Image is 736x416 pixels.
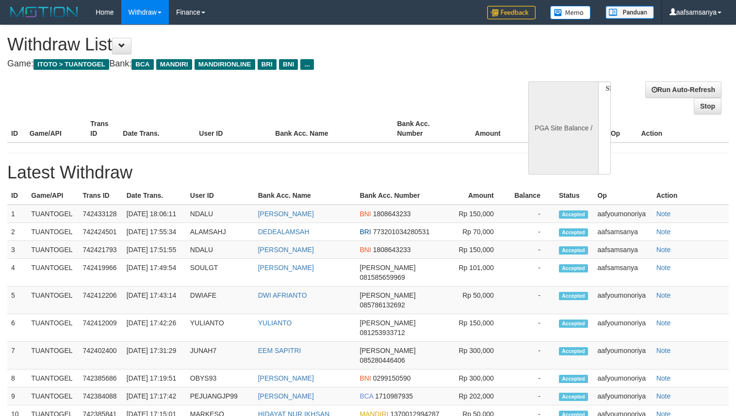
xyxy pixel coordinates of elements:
td: aafsamsanya [593,241,652,259]
td: TUANTOGEL [27,259,79,287]
span: Accepted [559,347,588,355]
td: Rp 101,000 [453,259,508,287]
td: aafyoumonoriya [593,287,652,314]
span: BNI [360,374,371,382]
th: Bank Acc. Number [356,187,453,205]
th: Trans ID [79,187,122,205]
a: Note [656,347,671,354]
th: Date Trans. [119,115,195,143]
td: [DATE] 17:31:29 [123,342,186,369]
th: Action [637,115,729,143]
a: [PERSON_NAME] [258,392,314,400]
td: TUANTOGEL [27,369,79,387]
span: 081253933712 [360,329,405,336]
span: Accepted [559,375,588,383]
td: 4 [7,259,27,287]
th: Date Trans. [123,187,186,205]
th: Action [653,187,729,205]
span: BRI [360,228,371,236]
th: Balance [508,187,555,205]
td: TUANTOGEL [27,223,79,241]
td: 9 [7,387,27,405]
td: 742402400 [79,342,122,369]
td: ALAMSAHJ [186,223,254,241]
th: Game/API [26,115,87,143]
span: 1710987935 [375,392,413,400]
h4: Game: Bank: [7,59,481,69]
td: Rp 70,000 [453,223,508,241]
span: BCA [360,392,373,400]
td: YULIANTO [186,314,254,342]
span: BNI [360,246,371,254]
td: NDALU [186,241,254,259]
span: 085280446406 [360,356,405,364]
th: Game/API [27,187,79,205]
a: Note [656,228,671,236]
a: Note [656,374,671,382]
td: TUANTOGEL [27,314,79,342]
td: [DATE] 17:19:51 [123,369,186,387]
td: - [508,314,555,342]
td: aafsamsanya [593,259,652,287]
span: [PERSON_NAME] [360,347,415,354]
a: YULIANTO [258,319,292,327]
td: aafyoumonoriya [593,387,652,405]
span: ... [300,59,313,70]
a: Note [656,246,671,254]
span: 1808643233 [373,210,411,218]
a: Note [656,392,671,400]
th: Bank Acc. Name [271,115,393,143]
th: Balance [515,115,571,143]
td: - [508,369,555,387]
td: [DATE] 17:51:55 [123,241,186,259]
td: DWIAFE [186,287,254,314]
span: 085786132692 [360,301,405,309]
td: Rp 50,000 [453,287,508,314]
a: EEM SAPITRI [258,347,301,354]
span: Accepted [559,264,588,272]
a: Note [656,264,671,272]
h1: Withdraw List [7,35,481,54]
a: [PERSON_NAME] [258,246,314,254]
td: 2 [7,223,27,241]
td: [DATE] 17:43:14 [123,287,186,314]
td: [DATE] 17:55:34 [123,223,186,241]
td: - [508,223,555,241]
td: OBYS93 [186,369,254,387]
td: 742433128 [79,205,122,223]
span: ITOTO > TUANTOGEL [33,59,109,70]
td: 742384088 [79,387,122,405]
a: [PERSON_NAME] [258,264,314,272]
td: [DATE] 17:42:26 [123,314,186,342]
td: JUNAH7 [186,342,254,369]
span: Accepted [559,210,588,219]
span: Accepted [559,246,588,255]
a: DEDEALAMSAH [258,228,310,236]
td: 6 [7,314,27,342]
td: aafsamsanya [593,223,652,241]
td: Rp 300,000 [453,342,508,369]
th: ID [7,187,27,205]
span: 0299150590 [373,374,411,382]
td: Rp 150,000 [453,241,508,259]
span: Accepted [559,228,588,237]
td: SOULGT [186,259,254,287]
td: [DATE] 18:06:11 [123,205,186,223]
th: Bank Acc. Name [254,187,356,205]
td: - [508,342,555,369]
td: 742424501 [79,223,122,241]
th: Trans ID [86,115,119,143]
span: 081585659969 [360,273,405,281]
a: Note [656,319,671,327]
td: aafyoumonoriya [593,205,652,223]
span: [PERSON_NAME] [360,291,415,299]
th: User ID [186,187,254,205]
td: aafyoumonoriya [593,369,652,387]
span: [PERSON_NAME] [360,319,415,327]
td: TUANTOGEL [27,205,79,223]
span: 773201034280531 [373,228,430,236]
span: BRI [258,59,277,70]
a: [PERSON_NAME] [258,210,314,218]
span: Accepted [559,292,588,300]
th: Bank Acc. Number [393,115,454,143]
